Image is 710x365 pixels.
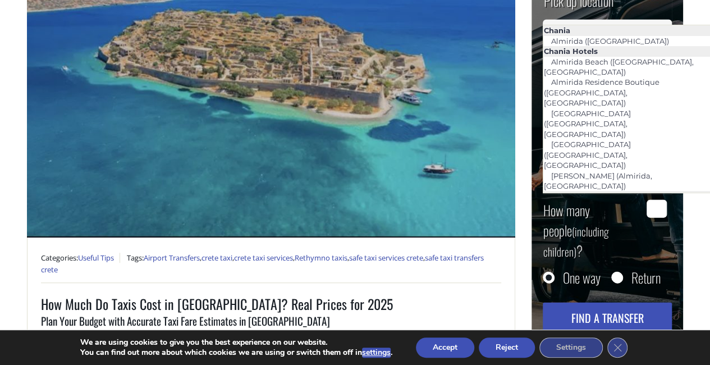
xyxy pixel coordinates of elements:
li: Chania [543,25,709,35]
button: Accept [416,337,474,358]
a: [GEOGRAPHIC_DATA] ([GEOGRAPHIC_DATA], [GEOGRAPHIC_DATA]) [543,106,633,142]
span: Categories: [41,253,120,263]
a: Show All Items [653,20,671,43]
button: settings [362,348,391,358]
label: How many people ? [543,199,640,260]
h3: Plan Your Budget with Accurate Taxi Fare Estimates in [GEOGRAPHIC_DATA] [41,313,501,337]
span: Tags: , , , , , [41,253,484,275]
a: crete taxi [201,253,232,263]
p: You can find out more about which cookies we are using or switch them off in . [80,348,392,358]
li: Heraklion Hotels [543,191,709,201]
p: We are using cookies to give you the best experience on our website. [80,337,392,348]
li: Chania Hotels [543,46,709,56]
input: Select pickup location [543,20,672,43]
button: Reject [479,337,535,358]
a: crete taxi services [234,253,293,263]
h1: How Much Do Taxis Cost in [GEOGRAPHIC_DATA]? Real Prices for 2025 [41,294,501,313]
label: Return [631,271,660,282]
a: Rethymno taxis [295,253,347,263]
a: safe taxi transfers crete [41,253,484,275]
a: [GEOGRAPHIC_DATA] ([GEOGRAPHIC_DATA], [GEOGRAPHIC_DATA]) [543,136,633,173]
a: Almirida ([GEOGRAPHIC_DATA]) [543,33,676,49]
a: Almirida Residence Boutique ([GEOGRAPHIC_DATA], [GEOGRAPHIC_DATA]) [543,74,659,111]
button: Find a transfer [543,302,672,332]
a: [PERSON_NAME] (Almirida, [GEOGRAPHIC_DATA]) [543,168,652,194]
button: Settings [539,337,603,358]
button: Close GDPR Cookie Banner [607,337,627,358]
small: (including children) [543,222,608,259]
a: Useful Tips [78,253,114,263]
a: safe taxi services crete [349,253,423,263]
a: Airport Transfers [144,253,200,263]
a: Almirida Beach ([GEOGRAPHIC_DATA], [GEOGRAPHIC_DATA]) [543,54,693,80]
label: One way [562,271,600,282]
